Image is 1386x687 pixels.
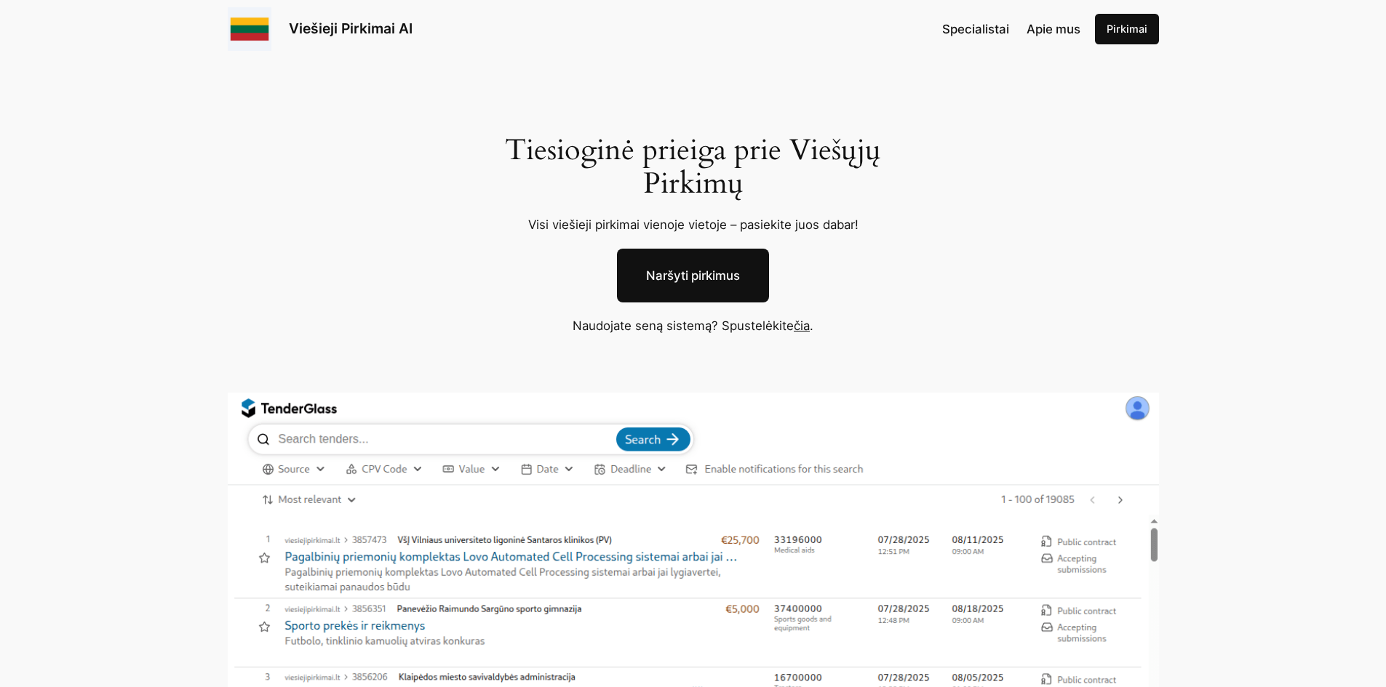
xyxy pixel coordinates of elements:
p: Visi viešieji pirkimai vienoje vietoje – pasiekite juos dabar! [487,215,899,234]
img: Viešieji pirkimai logo [228,7,271,51]
a: čia [794,318,810,333]
a: Pirkimai [1095,14,1159,44]
a: Naršyti pirkimus [617,249,769,302]
a: Viešieji Pirkimai AI [289,20,413,37]
span: Specialistai [942,22,1009,36]
a: Apie mus [1027,20,1080,39]
nav: Navigation [942,20,1080,39]
a: Specialistai [942,20,1009,39]
h1: Tiesioginė prieiga prie Viešųjų Pirkimų [487,134,899,201]
p: Naudojate seną sistemą? Spustelėkite . [468,316,919,335]
span: Apie mus [1027,22,1080,36]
